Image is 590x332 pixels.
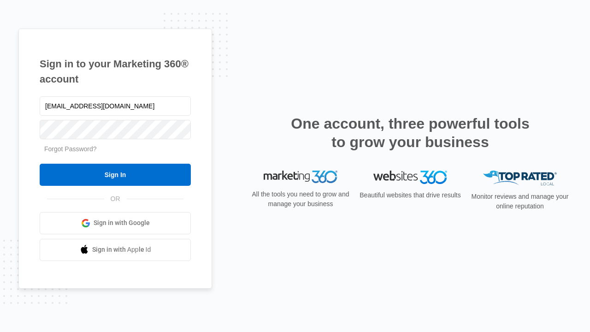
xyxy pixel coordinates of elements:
[44,145,97,153] a: Forgot Password?
[373,171,447,184] img: Websites 360
[359,190,462,200] p: Beautiful websites that drive results
[92,245,151,255] span: Sign in with Apple Id
[40,164,191,186] input: Sign In
[468,192,572,211] p: Monitor reviews and manage your online reputation
[104,194,127,204] span: OR
[40,239,191,261] a: Sign in with Apple Id
[288,114,532,151] h2: One account, three powerful tools to grow your business
[40,212,191,234] a: Sign in with Google
[40,56,191,87] h1: Sign in to your Marketing 360® account
[249,190,352,209] p: All the tools you need to grow and manage your business
[94,218,150,228] span: Sign in with Google
[483,171,557,186] img: Top Rated Local
[40,96,191,116] input: Email
[264,171,337,184] img: Marketing 360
